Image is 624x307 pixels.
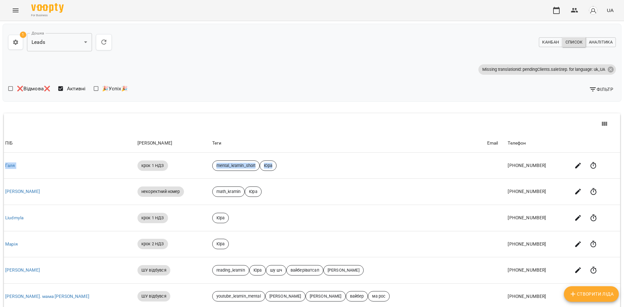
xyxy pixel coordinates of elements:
[137,291,170,301] div: ШУ відбувся
[562,37,586,47] button: Список
[137,186,184,197] div: некоректний номер
[137,241,168,247] span: крок 2 НДЗ
[31,3,64,13] img: Voopty Logo
[589,39,613,46] span: Аналітика
[31,13,64,18] span: For Business
[5,163,15,168] a: Галя
[260,163,276,169] span: Юра
[137,239,168,249] div: крок 2 НДЗ
[137,267,170,273] span: ШУ відбувся
[266,267,286,273] span: шу шч
[508,139,567,147] div: Телефон
[67,85,86,93] span: Активні
[137,160,168,171] div: крок 1 НДЗ
[137,293,170,299] span: ШУ відбувся
[245,189,261,195] span: Юра
[17,85,50,93] span: ❌Відмова❌
[5,215,23,220] a: Liudmyla
[212,139,485,147] div: Теги
[368,293,389,299] span: ма рос
[4,113,620,134] div: Table Toolbar
[137,139,210,147] div: [PERSON_NAME]
[539,37,562,47] button: Канбан
[5,294,89,299] a: [PERSON_NAME]. мама [PERSON_NAME]
[137,213,168,223] div: крок 1 НДЗ
[565,39,583,46] span: Список
[8,3,23,18] button: Menu
[506,179,569,205] td: [PHONE_NUMBER]
[137,163,168,169] span: крок 1 НДЗ
[213,241,228,247] span: Юра
[213,163,260,169] span: mental_kramin_short
[213,189,245,195] span: math_kramin
[586,37,616,47] button: Аналітика
[589,85,613,93] span: Фільтр
[542,39,559,46] span: Канбан
[5,241,18,247] a: Марія
[287,267,323,273] span: вайберіватсап
[137,265,170,275] div: ШУ відбувся
[213,215,228,221] span: Юра
[20,32,26,38] span: 1
[250,267,266,273] span: Юра
[306,293,345,299] span: [PERSON_NAME]
[586,83,616,95] button: Фільтр
[266,293,305,299] span: [PERSON_NAME]
[102,85,128,93] span: 🎉Успіх🎉
[324,267,363,273] span: [PERSON_NAME]
[589,6,598,15] img: avatar_s.png
[346,293,368,299] span: вайбер
[564,286,619,302] button: Створити Ліда
[213,293,265,299] span: youtube_kramin_mental
[478,67,609,72] span: Missing translationId: pendingClients.saleStep. for language: uk_UA
[569,290,614,298] span: Створити Ліда
[137,215,168,221] span: крок 1 НДЗ
[597,116,612,132] button: View Columns
[27,33,92,51] div: Leads
[487,139,505,147] div: Email
[213,267,249,273] span: reading_kramin
[604,4,616,16] button: UA
[506,257,569,284] td: [PHONE_NUMBER]
[5,267,40,273] a: [PERSON_NAME]
[506,205,569,231] td: [PHONE_NUMBER]
[137,189,184,195] span: некоректний номер
[478,64,616,75] div: Missing translationId: pendingClients.saleStep. for language: uk_UA
[5,189,40,194] a: [PERSON_NAME]
[5,139,135,147] div: ПІБ
[607,7,614,14] span: UA
[506,231,569,257] td: [PHONE_NUMBER]
[506,153,569,179] td: [PHONE_NUMBER]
